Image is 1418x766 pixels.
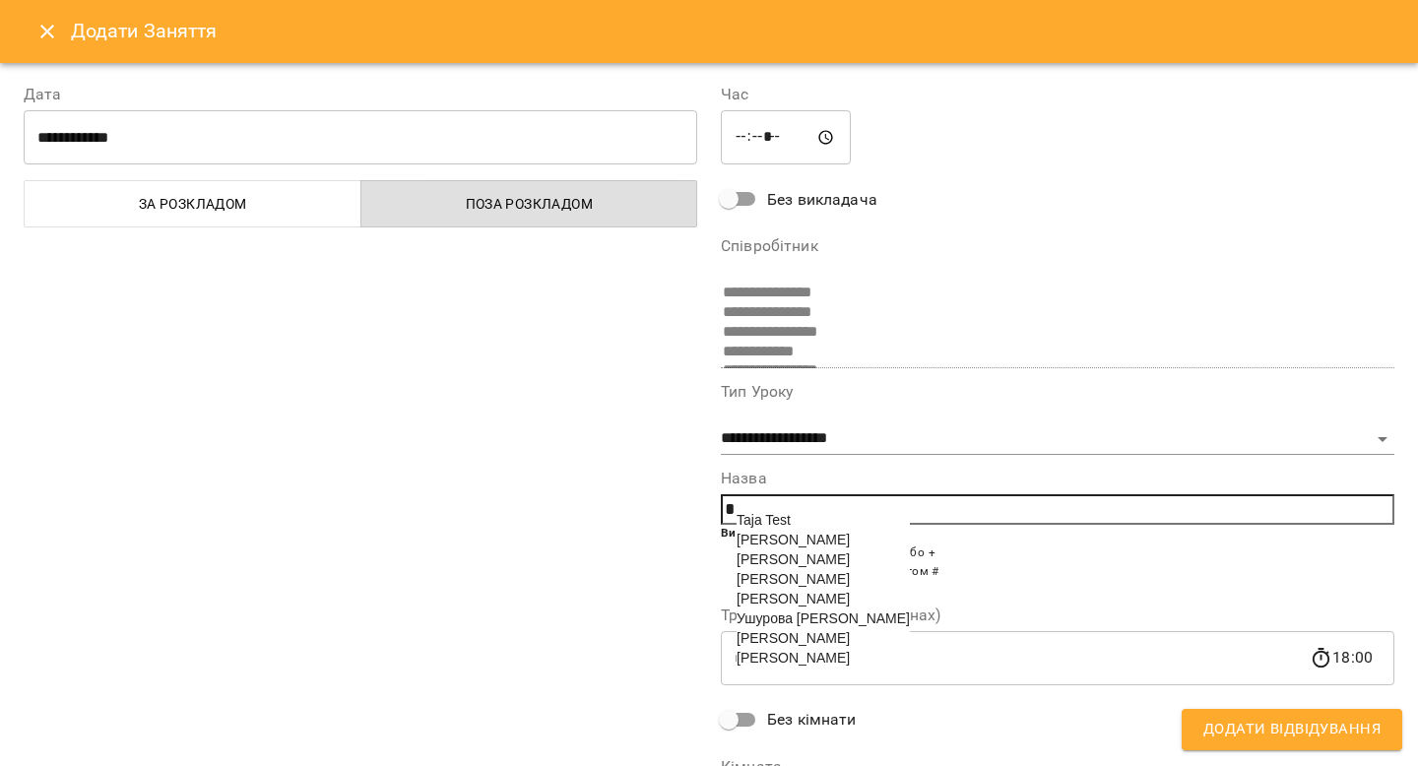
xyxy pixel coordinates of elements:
label: Тривалість уроку(в хвилинах) [721,607,1394,623]
span: [PERSON_NAME] [737,630,850,646]
span: Taja Test [737,512,791,528]
button: Додати Відвідування [1182,709,1402,750]
li: Додати всіх клієнтів з тегом # [760,562,1394,582]
button: Поза розкладом [360,180,698,227]
b: Використовуйте @ + або # щоб [721,526,907,540]
button: За розкладом [24,180,361,227]
label: Дата [24,87,697,102]
label: Назва [721,471,1394,486]
span: За розкладом [36,192,350,216]
span: Поза розкладом [373,192,686,216]
label: Час [721,87,1394,102]
span: Додати Відвідування [1203,717,1381,742]
span: Без кімнати [767,708,857,732]
span: [PERSON_NAME] [737,551,850,567]
label: Співробітник [721,238,1394,254]
span: Без викладача [767,188,877,212]
span: [PERSON_NAME] [737,571,850,587]
span: [PERSON_NAME] [737,591,850,606]
button: Close [24,8,71,55]
h6: Додати Заняття [71,16,1394,46]
li: Додати клієнта через @ або + [760,543,1394,563]
label: Тип Уроку [721,384,1394,400]
span: [PERSON_NAME] [737,650,850,666]
span: Ушурова [PERSON_NAME] [737,610,910,626]
span: [PERSON_NAME] [737,532,850,547]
